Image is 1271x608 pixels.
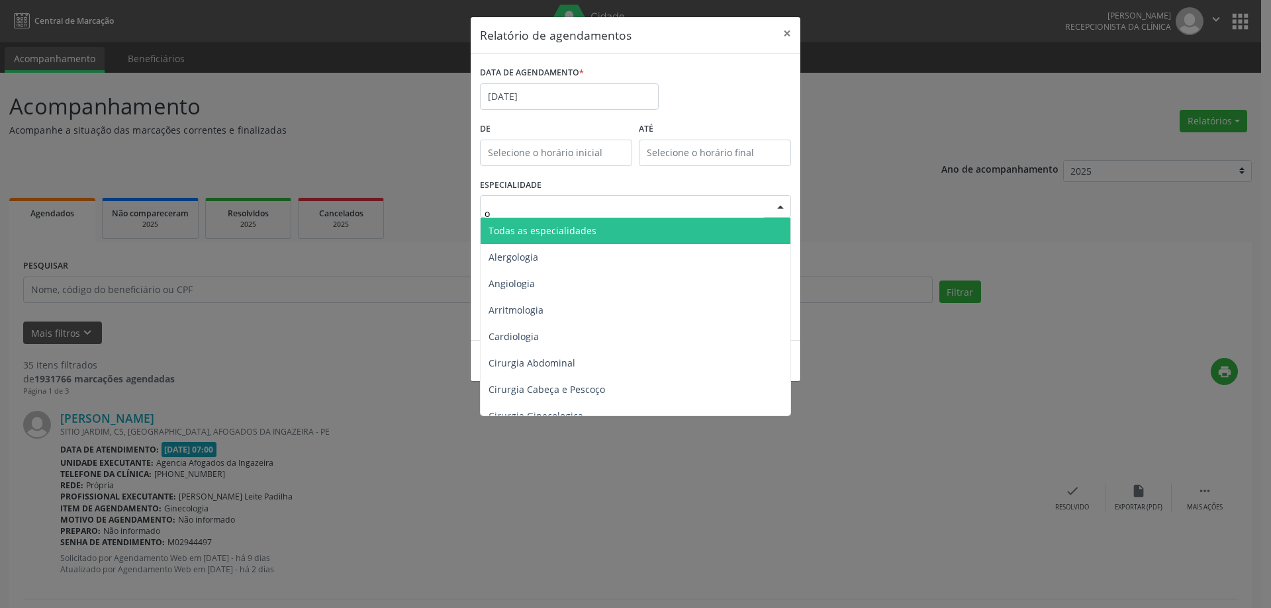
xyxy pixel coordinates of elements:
input: Selecione uma data ou intervalo [480,83,659,110]
span: Cirurgia Ginecologica [489,410,583,422]
span: Arritmologia [489,304,543,316]
label: ESPECIALIDADE [480,175,541,196]
span: Angiologia [489,277,535,290]
span: Cardiologia [489,330,539,343]
button: Close [774,17,800,50]
label: De [480,119,632,140]
label: DATA DE AGENDAMENTO [480,63,584,83]
span: Cirurgia Abdominal [489,357,575,369]
span: Alergologia [489,251,538,263]
span: Todas as especialidades [489,224,596,237]
h5: Relatório de agendamentos [480,26,632,44]
input: Seleciona uma especialidade [485,200,764,226]
label: ATÉ [639,119,791,140]
input: Selecione o horário inicial [480,140,632,166]
input: Selecione o horário final [639,140,791,166]
span: Cirurgia Cabeça e Pescoço [489,383,605,396]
